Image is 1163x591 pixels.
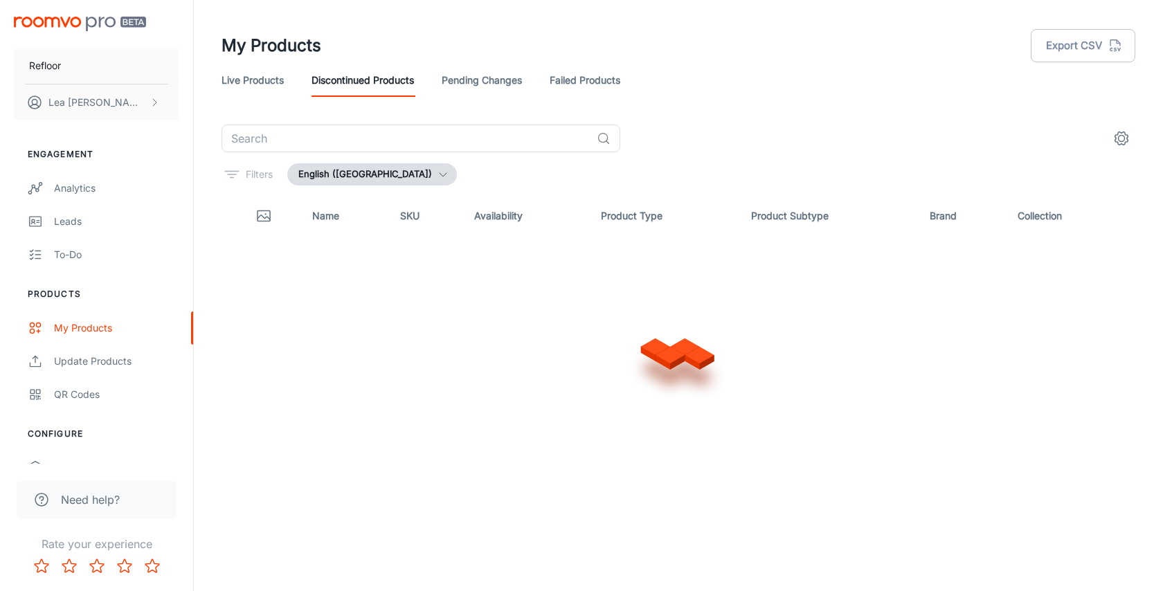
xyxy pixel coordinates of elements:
p: Lea [PERSON_NAME] [48,95,146,110]
svg: Thumbnail [255,208,272,224]
button: Export CSV [1031,29,1135,62]
div: Rooms [54,460,168,475]
input: Search [222,125,591,152]
button: Rate 3 star [83,552,111,580]
a: Discontinued Products [312,64,414,97]
button: Refloor [14,48,179,84]
button: settings [1108,125,1135,152]
p: Refloor [29,58,61,73]
button: Rate 5 star [138,552,166,580]
span: Need help? [61,491,120,508]
button: Rate 2 star [55,552,83,580]
th: Name [301,197,389,235]
div: My Products [54,320,179,336]
a: Failed Products [550,64,620,97]
p: Rate your experience [11,536,182,552]
th: Product Subtype [740,197,919,235]
div: To-do [54,247,179,262]
th: SKU [389,197,463,235]
button: English ([GEOGRAPHIC_DATA]) [287,163,457,185]
button: Rate 1 star [28,552,55,580]
div: Update Products [54,354,179,369]
th: Brand [919,197,1007,235]
th: Product Type [590,197,740,235]
button: Rate 4 star [111,552,138,580]
div: QR Codes [54,387,179,402]
button: Lea [PERSON_NAME] [14,84,179,120]
img: Roomvo PRO Beta [14,17,146,31]
th: Availability [463,197,590,235]
a: Live Products [222,64,284,97]
a: Pending Changes [442,64,522,97]
h1: My Products [222,33,321,58]
div: Analytics [54,181,179,196]
div: Leads [54,214,179,229]
th: Collection [1007,197,1135,235]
